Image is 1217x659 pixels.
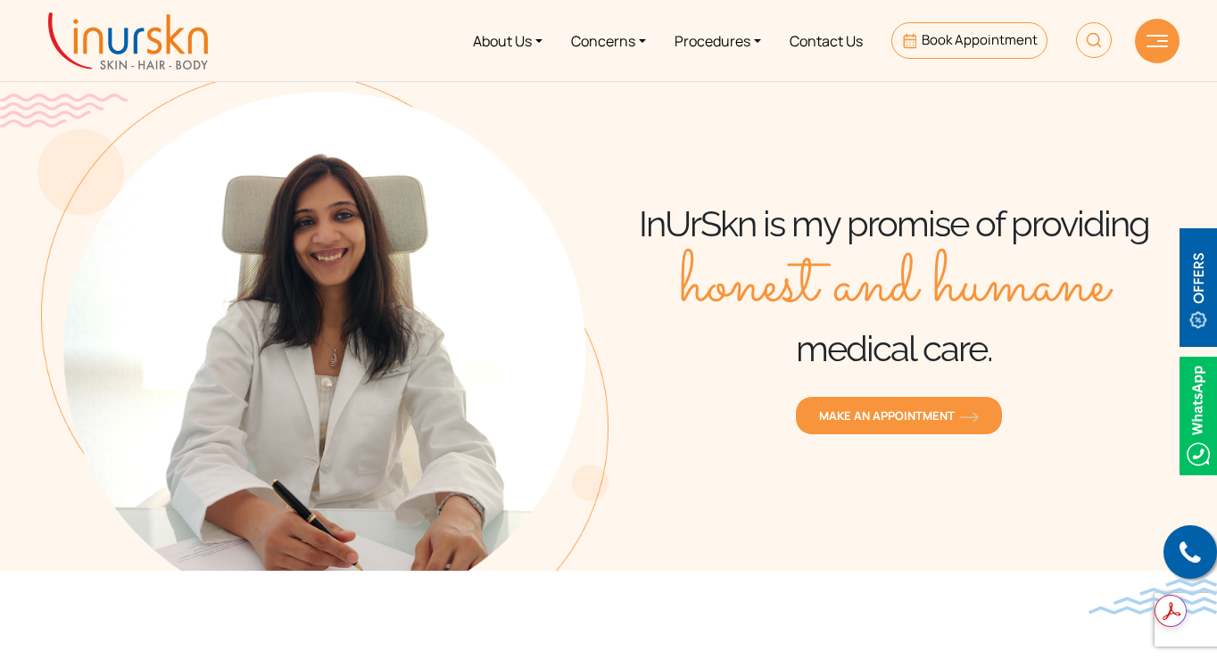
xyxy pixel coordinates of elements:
[37,71,608,571] img: about-us-banner
[608,202,1180,371] h1: InUrSkn is my promise of providing medical care.
[1076,22,1112,58] img: HeaderSearch
[557,7,660,74] a: Concerns
[1180,228,1217,347] img: offerBt
[795,396,1003,435] a: MAKE AN APPOINTMENTorange-arrow
[959,412,979,423] img: orange-arrow
[1180,404,1217,424] a: Whatsappicon
[680,246,1109,326] span: honest and humane
[891,22,1047,59] a: Book Appointment
[1147,35,1168,47] img: hamLine.svg
[775,7,877,74] a: Contact Us
[459,7,557,74] a: About Us
[1089,579,1217,614] img: bluewave
[819,408,979,424] span: MAKE AN APPOINTMENT
[1180,357,1217,475] img: Whatsappicon
[922,30,1038,49] span: Book Appointment
[660,7,775,74] a: Procedures
[48,12,208,70] img: inurskn-logo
